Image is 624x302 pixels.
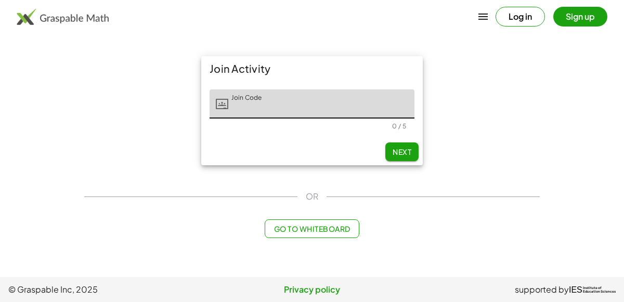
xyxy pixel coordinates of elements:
[496,7,545,27] button: Log in
[211,283,413,296] a: Privacy policy
[274,224,350,233] span: Go to Whiteboard
[515,283,569,296] span: supported by
[8,283,211,296] span: © Graspable Inc, 2025
[385,142,419,161] button: Next
[569,285,582,295] span: IES
[306,190,318,203] span: OR
[569,283,616,296] a: IESInstitute ofEducation Sciences
[583,286,616,294] span: Institute of Education Sciences
[265,219,359,238] button: Go to Whiteboard
[201,56,423,81] div: Join Activity
[392,122,406,130] div: 0 / 5
[393,147,411,156] span: Next
[553,7,607,27] button: Sign up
